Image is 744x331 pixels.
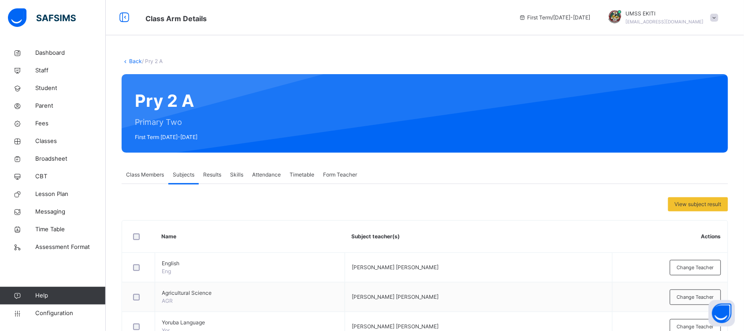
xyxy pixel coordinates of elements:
[677,264,714,271] span: Change Teacher
[142,58,163,64] span: / Pry 2 A
[35,84,106,93] span: Student
[203,171,221,179] span: Results
[290,171,314,179] span: Timetable
[126,171,164,179] span: Class Members
[35,49,106,57] span: Dashboard
[599,10,723,26] div: UMSSEKITI
[675,200,722,208] span: View subject result
[8,8,76,27] img: safsims
[626,10,704,18] span: UMSS EKITI
[352,323,439,330] span: [PERSON_NAME] [PERSON_NAME]
[162,260,338,267] span: English
[709,300,735,327] button: Open asap
[352,264,439,271] span: [PERSON_NAME] [PERSON_NAME]
[35,207,106,216] span: Messaging
[155,221,345,253] th: Name
[35,137,106,146] span: Classes
[677,323,714,331] span: Change Teacher
[345,221,613,253] th: Subject teacher(s)
[162,268,171,275] span: Eng
[35,291,105,300] span: Help
[35,172,106,181] span: CBT
[519,14,591,22] span: session/term information
[129,58,142,64] a: Back
[145,14,207,23] span: Class Arm Details
[35,309,105,318] span: Configuration
[35,66,106,75] span: Staff
[162,289,338,297] span: Agricultural Science
[230,171,243,179] span: Skills
[252,171,281,179] span: Attendance
[352,293,439,300] span: [PERSON_NAME] [PERSON_NAME]
[323,171,357,179] span: Form Teacher
[612,221,728,253] th: Actions
[35,243,106,252] span: Assessment Format
[35,154,106,163] span: Broadsheet
[35,225,106,234] span: Time Table
[35,102,106,110] span: Parent
[173,171,194,179] span: Subjects
[35,119,106,128] span: Fees
[35,190,106,199] span: Lesson Plan
[162,297,173,304] span: AGR
[162,319,338,327] span: Yoruba Language
[626,19,704,24] span: [EMAIL_ADDRESS][DOMAIN_NAME]
[677,293,714,301] span: Change Teacher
